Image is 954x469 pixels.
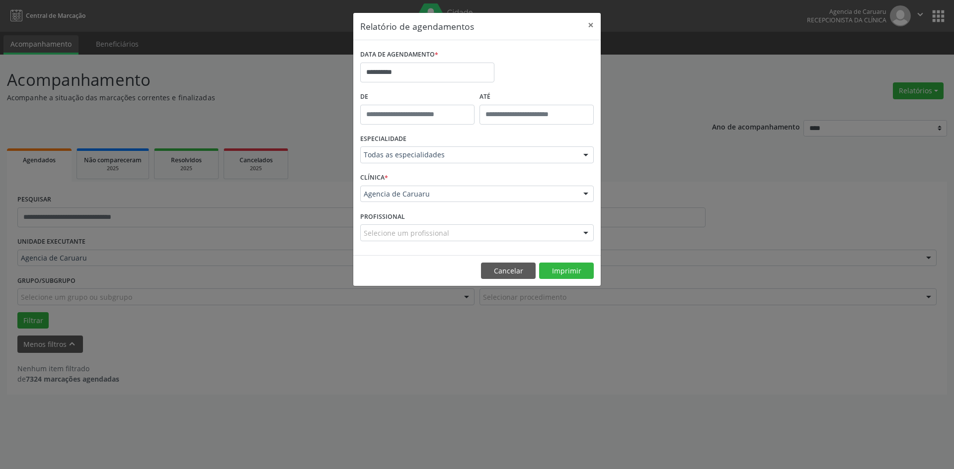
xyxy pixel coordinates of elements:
[364,228,449,238] span: Selecione um profissional
[360,89,475,105] label: De
[360,209,405,224] label: PROFISSIONAL
[581,13,601,37] button: Close
[364,150,573,160] span: Todas as especialidades
[364,189,573,199] span: Agencia de Caruaru
[479,89,594,105] label: ATÉ
[360,132,406,147] label: ESPECIALIDADE
[481,263,536,279] button: Cancelar
[360,47,438,63] label: DATA DE AGENDAMENTO
[360,20,474,33] h5: Relatório de agendamentos
[539,263,594,279] button: Imprimir
[360,170,388,186] label: CLÍNICA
